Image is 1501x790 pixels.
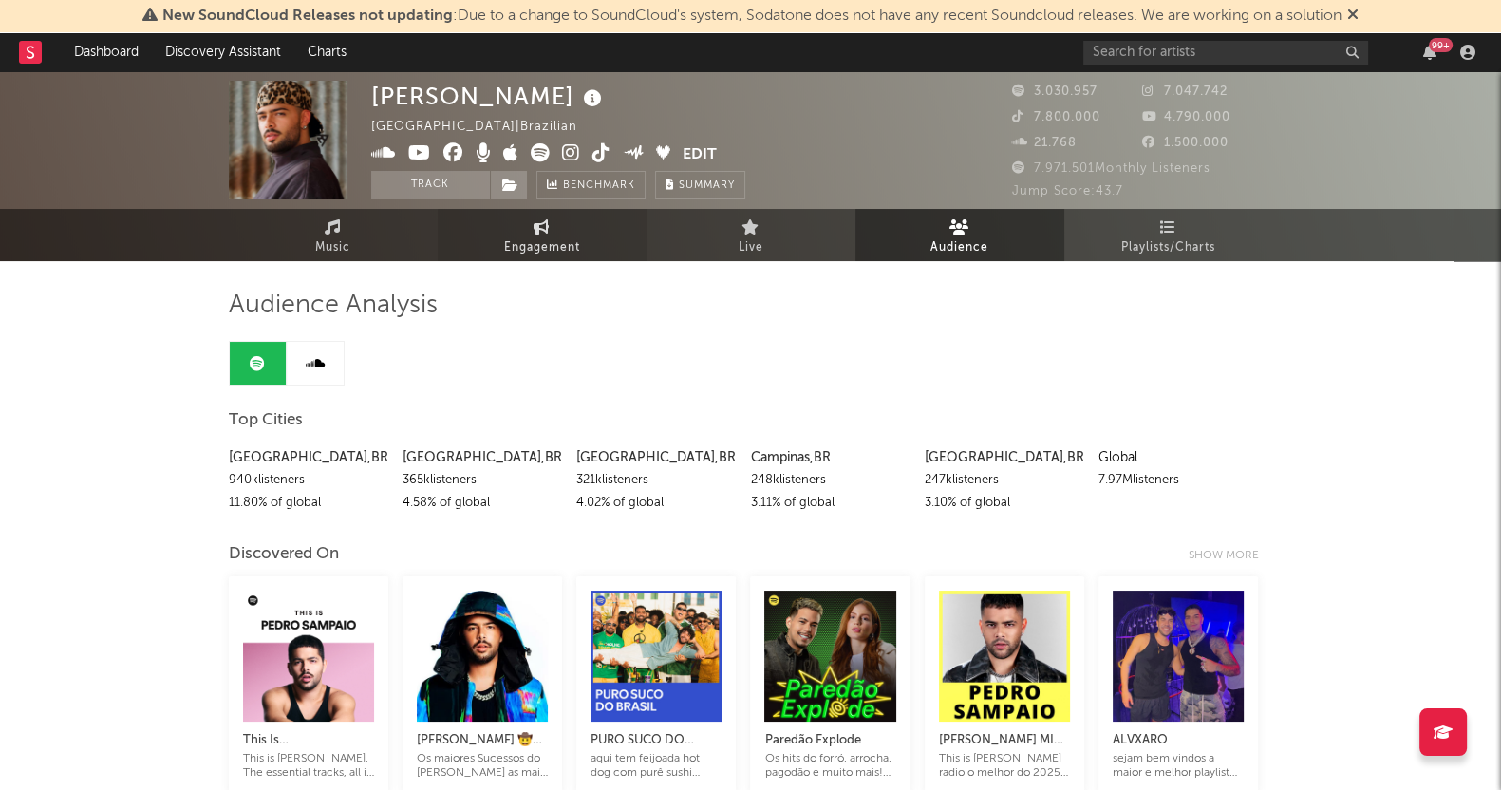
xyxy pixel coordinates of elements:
a: Benchmark [536,171,646,199]
div: 4.02 % of global [576,492,736,515]
span: Music [315,236,350,259]
a: Paredão ExplodeOs hits do forró, arrocha, pagodão e muito mais! Foto: [PERSON_NAME], [PERSON_NAME] [764,710,895,781]
div: ALVXARO [1113,729,1244,752]
button: Edit [683,143,717,167]
div: 248k listeners [750,469,910,492]
span: 7.971.501 Monthly Listeners [1012,162,1210,175]
div: Campinas , BR [750,446,910,469]
div: 247k listeners [925,469,1084,492]
button: Track [371,171,490,199]
div: 3.10 % of global [925,492,1084,515]
div: 365k listeners [403,469,562,492]
a: Music [229,209,438,261]
div: Os hits do forró, arrocha, pagodão e muito mais! Foto: [PERSON_NAME], [PERSON_NAME] [764,752,895,781]
span: 7.800.000 [1012,111,1100,123]
span: Audience Analysis [229,294,438,317]
a: [PERSON_NAME] 🤠2025 (Atualizada)Os maiores Sucessos do [PERSON_NAME] as mais tocadas incluindo " ... [417,710,548,781]
a: [PERSON_NAME] MIX🟡AS MELHORESThis is [PERSON_NAME] radio o melhor do 2025 pocpoc escada do predio... [939,710,1070,781]
div: Discovered On [229,543,339,566]
div: 940k listeners [229,469,388,492]
span: Live [739,236,763,259]
div: This is [PERSON_NAME]. The essential tracks, all in one playlist. [243,752,374,781]
div: 7.97M listeners [1098,469,1258,492]
div: 11.80 % of global [229,492,388,515]
span: : Due to a change to SoundCloud's system, Sodatone does not have any recent Soundcloud releases. ... [162,9,1342,24]
div: 99 + [1429,38,1453,52]
div: This Is [PERSON_NAME] [243,729,374,752]
a: This Is [PERSON_NAME]This is [PERSON_NAME]. The essential tracks, all in one playlist. [243,710,374,781]
div: 3.11 % of global [750,492,910,515]
span: 1.500.000 [1142,137,1229,149]
span: Benchmark [563,175,635,197]
div: Global [1098,446,1258,469]
span: 3.030.957 [1012,85,1098,98]
div: [GEOGRAPHIC_DATA] , BR [403,446,562,469]
div: [PERSON_NAME] [371,81,607,112]
a: Audience [855,209,1064,261]
div: sejam bem vindos a maior e melhor playlist do Spotify: a playlist do Alvaro 🫶🏻 atualizada toda se... [1113,752,1244,781]
div: [GEOGRAPHIC_DATA] , BR [229,446,388,469]
div: [PERSON_NAME] MIX🟡AS MELHORES [939,729,1070,752]
span: New SoundCloud Releases not updating [162,9,453,24]
a: ALVXAROsejam bem vindos a maior e melhor playlist do Spotify: a playlist do Alvaro 🫶🏻 atualizada ... [1113,710,1244,781]
div: [PERSON_NAME] 🤠2025 (Atualizada) [417,729,548,752]
a: Dashboard [61,33,152,71]
div: 321k listeners [576,469,736,492]
a: Engagement [438,209,647,261]
span: 4.790.000 [1142,111,1230,123]
span: Engagement [504,236,580,259]
div: aqui tem feijoada hot dog com purê sushi moqueca açaí cm peixe frito mta coisa / Foto: Grupo Meno... [591,752,722,781]
span: Dismiss [1347,9,1359,24]
span: Audience [930,236,988,259]
div: PURO SUCO DO [GEOGRAPHIC_DATA] [591,729,722,752]
button: 99+ [1423,45,1436,60]
input: Search for artists [1083,41,1368,65]
div: 4.58 % of global [403,492,562,515]
button: Summary [655,171,745,199]
div: Show more [1189,544,1273,567]
div: Os maiores Sucessos do [PERSON_NAME] as mais tocadas incluindo " BOTA UM FUNK" Ouça Agora....[PER... [417,752,548,781]
span: 7.047.742 [1142,85,1228,98]
div: This is [PERSON_NAME] radio o melhor do 2025 pocpoc escada do predio anitta joga pra lua sentadao... [939,752,1070,781]
a: PURO SUCO DO [GEOGRAPHIC_DATA]aqui tem feijoada hot dog com purê sushi moqueca açaí cm peixe frit... [591,710,722,781]
a: Playlists/Charts [1064,209,1273,261]
span: Playlists/Charts [1121,236,1215,259]
div: [GEOGRAPHIC_DATA] | Brazilian [371,116,599,139]
a: Charts [294,33,360,71]
div: [GEOGRAPHIC_DATA] , BR [925,446,1084,469]
a: Live [647,209,855,261]
div: [GEOGRAPHIC_DATA] , BR [576,446,736,469]
div: Paredão Explode [764,729,895,752]
a: Discovery Assistant [152,33,294,71]
span: Top Cities [229,409,303,432]
span: Jump Score: 43.7 [1012,185,1123,197]
span: Summary [679,180,735,191]
span: 21.768 [1012,137,1077,149]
